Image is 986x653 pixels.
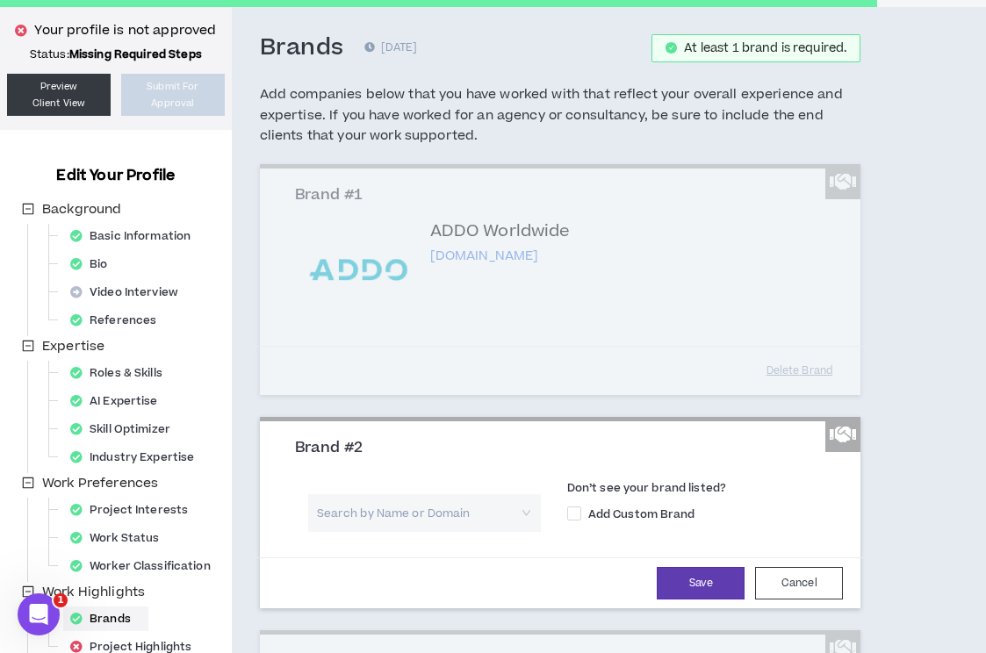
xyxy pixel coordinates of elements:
a: PreviewClient View [7,74,111,116]
div: References [63,308,174,333]
span: Work Highlights [42,583,145,601]
div: At least 1 brand is required. [684,42,846,54]
span: minus-square [22,340,34,352]
h3: Edit Your Profile [49,165,182,186]
span: Background [39,199,125,220]
h3: Brand #2 [295,439,839,458]
p: Status: [7,47,225,61]
div: Roles & Skills [63,361,180,385]
span: Add Custom Brand [581,506,702,522]
h3: Brands [260,33,344,63]
div: Project Interests [63,498,205,522]
h5: Add companies below that you have worked with that reflect your overall experience and expertise.... [260,84,861,147]
span: minus-square [22,477,34,489]
div: Industry Expertise [63,445,212,470]
label: Don’t see your brand listed? [567,480,839,502]
div: Work Status [63,526,176,550]
iframe: Intercom live chat [18,593,60,635]
div: Bio [63,252,126,276]
div: Skill Optimizer [63,417,188,441]
div: Video Interview [63,280,196,305]
span: minus-square [22,585,34,598]
button: Submit ForApproval [121,74,225,116]
span: minus-square [22,203,34,215]
span: Work Highlights [39,582,148,603]
span: Work Preferences [39,473,162,494]
div: Brands [63,606,148,631]
strong: Missing Required Steps [69,47,202,62]
span: Background [42,200,121,219]
span: 1 [54,593,68,607]
div: Worker Classification [63,554,228,578]
span: Expertise [39,336,108,357]
span: Expertise [42,337,104,355]
button: Save [657,567,745,599]
span: Work Preferences [42,474,158,492]
span: check-circle [666,42,677,54]
p: Your profile is not approved [34,21,216,40]
div: Basic Information [63,224,208,248]
p: [DATE] [364,39,417,57]
button: Cancel [755,567,843,599]
div: AI Expertise [63,389,176,413]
